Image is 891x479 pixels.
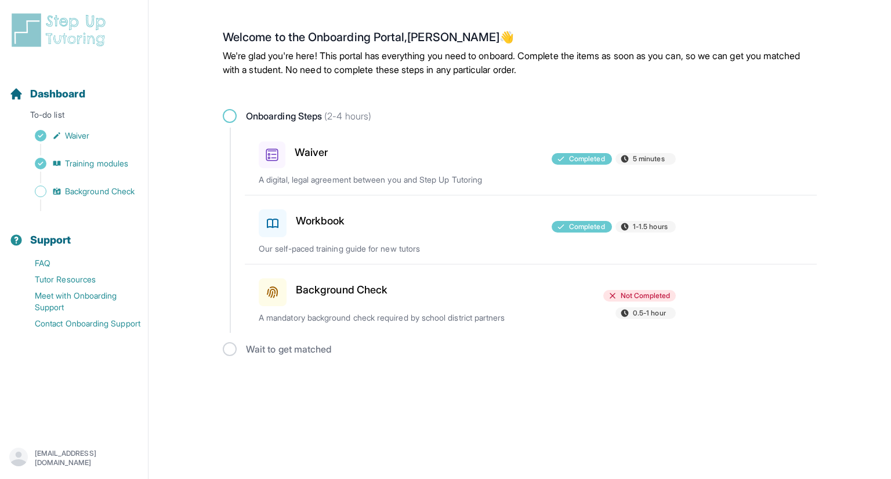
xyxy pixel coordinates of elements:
[259,312,530,324] p: A mandatory background check required by school district partners
[9,12,113,49] img: logo
[65,186,135,197] span: Background Check
[9,128,148,144] a: Waiver
[9,315,148,332] a: Contact Onboarding Support
[246,109,371,123] span: Onboarding Steps
[5,213,143,253] button: Support
[633,309,666,318] span: 0.5-1 hour
[245,195,817,264] a: WorkbookCompleted1-1.5 hoursOur self-paced training guide for new tutors
[259,174,530,186] p: A digital, legal agreement between you and Step Up Tutoring
[633,222,668,231] span: 1-1.5 hours
[245,128,817,195] a: WaiverCompleted5 minutesA digital, legal agreement between you and Step Up Tutoring
[296,282,387,298] h3: Background Check
[322,110,371,122] span: (2-4 hours)
[65,158,128,169] span: Training modules
[633,154,665,164] span: 5 minutes
[245,264,817,333] a: Background CheckNot Completed0.5-1 hourA mandatory background check required by school district p...
[30,86,85,102] span: Dashboard
[30,232,71,248] span: Support
[296,213,345,229] h3: Workbook
[223,49,817,77] p: We're glad you're here! This portal has everything you need to onboard. Complete the items as soo...
[9,288,148,315] a: Meet with Onboarding Support
[621,291,670,300] span: Not Completed
[259,243,530,255] p: Our self-paced training guide for new tutors
[9,448,139,469] button: [EMAIL_ADDRESS][DOMAIN_NAME]
[223,30,817,49] h2: Welcome to the Onboarding Portal, [PERSON_NAME] 👋
[9,155,148,172] a: Training modules
[5,109,143,125] p: To-do list
[9,183,148,199] a: Background Check
[9,271,148,288] a: Tutor Resources
[9,255,148,271] a: FAQ
[9,86,85,102] a: Dashboard
[569,154,605,164] span: Completed
[35,449,139,467] p: [EMAIL_ADDRESS][DOMAIN_NAME]
[295,144,328,161] h3: Waiver
[5,67,143,107] button: Dashboard
[65,130,89,141] span: Waiver
[569,222,605,231] span: Completed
